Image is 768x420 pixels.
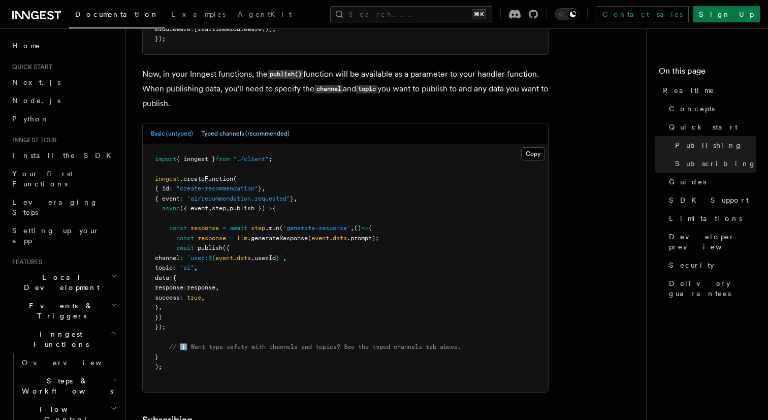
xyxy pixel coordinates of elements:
[521,147,545,160] button: Copy
[8,146,119,165] a: Install the SDK
[169,185,173,192] span: :
[237,254,251,262] span: data
[368,224,372,232] span: {
[8,301,111,321] span: Events & Triggers
[201,123,290,144] button: Typed channels (recommended)
[272,25,276,33] span: ,
[187,254,208,262] span: `user:
[265,224,279,232] span: .run
[8,165,119,193] a: Your first Functions
[669,104,715,114] span: Concepts
[693,6,760,22] a: Sign Up
[180,205,208,212] span: ({ event
[276,254,279,262] span: }
[230,224,247,232] span: await
[155,304,158,311] span: }
[12,78,60,86] span: Next.js
[18,376,113,396] span: Steps & Workflows
[162,205,180,212] span: async
[665,274,756,303] a: Delivery guarantees
[12,41,41,51] span: Home
[155,324,166,331] span: });
[8,297,119,325] button: Events & Triggers
[155,185,169,192] span: { id
[8,258,42,266] span: Features
[180,294,183,301] span: :
[222,244,230,251] span: ({
[238,10,292,18] span: AgentKit
[194,264,198,271] span: ,
[187,284,215,291] span: response
[18,372,119,400] button: Steps & Workflows
[361,224,368,232] span: =>
[12,151,117,159] span: Install the SDK
[8,91,119,110] a: Node.js
[671,154,756,173] a: Subscribing
[665,209,756,228] a: Limitations
[659,65,756,81] h4: On this page
[262,25,272,33] span: ()]
[330,6,492,22] button: Search...⌘K
[279,224,283,232] span: (
[669,195,749,205] span: SDK Support
[8,110,119,128] a: Python
[158,304,162,311] span: ,
[187,195,290,202] span: "ai/recommendation.requested"
[151,123,193,144] button: Basic (untyped)
[12,170,73,188] span: Your first Functions
[198,244,222,251] span: publish
[269,155,272,163] span: ;
[155,175,180,182] span: inngest
[75,10,159,18] span: Documentation
[268,70,303,79] code: publish()
[8,272,111,293] span: Local Development
[12,96,60,105] span: Node.js
[190,224,219,232] span: response
[176,185,258,192] span: "create-recommendation"
[311,235,329,242] span: event
[308,235,311,242] span: (
[142,67,549,111] p: Now, in your Inngest functions, the function will be available as a parameter to your handler fun...
[169,274,173,281] span: :
[173,264,176,271] span: :
[279,254,283,262] span: `
[187,294,201,301] span: true
[222,224,226,232] span: =
[251,254,276,262] span: .userId
[251,224,265,232] span: step
[665,118,756,136] a: Quick start
[555,8,579,20] button: Toggle dark mode
[180,254,183,262] span: :
[665,256,756,274] a: Security
[675,158,756,169] span: Subscribing
[12,115,49,123] span: Python
[283,224,350,232] span: 'generate-response'
[155,254,180,262] span: channel
[190,25,194,33] span: :
[215,254,233,262] span: event
[347,235,379,242] span: .prompt);
[669,232,756,252] span: Developer preview
[8,73,119,91] a: Next.js
[333,235,347,242] span: data
[155,155,176,163] span: import
[212,205,226,212] span: step
[596,6,689,22] a: Contact sales
[155,284,183,291] span: response
[208,205,212,212] span: ,
[669,177,706,187] span: Guides
[155,274,169,281] span: data
[230,205,265,212] span: publish })
[12,227,100,245] span: Setting up your app
[180,175,233,182] span: .createFunction
[198,235,226,242] span: response
[283,254,286,262] span: ,
[180,195,183,202] span: :
[22,359,126,367] span: Overview
[232,3,298,27] a: AgentKit
[215,155,230,163] span: from
[183,284,187,291] span: :
[155,294,180,301] span: success
[265,205,272,212] span: =>
[8,221,119,250] a: Setting up your app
